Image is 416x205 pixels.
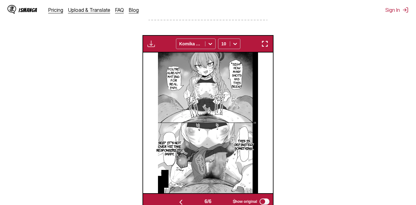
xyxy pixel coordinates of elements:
[166,66,182,91] p: You're already mating for real, Papa.
[155,139,184,157] p: See? It's not over yet. Take responsibility, Daddy...
[233,199,257,204] span: Show original
[385,7,409,13] button: Sign In
[260,198,269,205] input: Show original
[68,7,110,13] a: Upload & Translate
[115,7,124,13] a: FAQ
[7,5,48,15] a: IsManga LogoIsManga
[19,7,37,13] div: IsManga
[204,199,211,204] span: 6 / 6
[230,61,244,89] p: *sigh*... How many shots has this been?
[402,7,409,13] img: Sign out
[129,7,139,13] a: Blog
[147,40,155,48] img: Download translated images
[261,40,269,48] img: Enter fullscreen
[7,5,16,14] img: IsManga Logo
[48,7,63,13] a: Pricing
[158,52,258,193] img: Manga Panel
[233,138,255,151] p: This is definitely something...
